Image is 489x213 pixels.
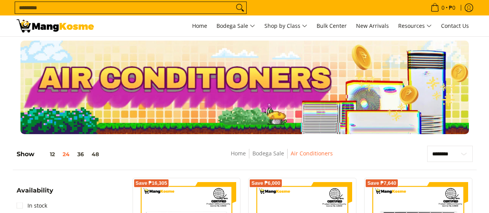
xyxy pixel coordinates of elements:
[264,21,307,31] span: Shop by Class
[216,21,255,31] span: Bodega Sale
[88,151,103,157] button: 48
[59,151,73,157] button: 24
[367,181,396,186] span: Save ₱7,640
[188,15,211,36] a: Home
[34,151,59,157] button: 12
[102,15,473,36] nav: Main Menu
[17,199,47,212] a: In stock
[234,2,246,14] button: Search
[291,150,333,157] a: Air Conditioners
[251,181,280,186] span: Save ₱6,000
[261,15,311,36] a: Shop by Class
[73,151,88,157] button: 36
[192,22,207,29] span: Home
[17,187,53,194] span: Availability
[448,5,457,10] span: ₱0
[441,22,469,29] span: Contact Us
[231,150,246,157] a: Home
[174,149,389,166] nav: Breadcrumbs
[394,15,436,36] a: Resources
[252,150,284,157] a: Bodega Sale
[313,15,351,36] a: Bulk Center
[352,15,393,36] a: New Arrivals
[17,19,94,32] img: Bodega Sale Aircon l Mang Kosme: Home Appliances Warehouse Sale | Page 3
[398,21,432,31] span: Resources
[17,187,53,199] summary: Open
[356,22,389,29] span: New Arrivals
[428,3,458,12] span: •
[317,22,347,29] span: Bulk Center
[136,181,167,186] span: Save ₱16,305
[440,5,446,10] span: 0
[17,150,103,158] h5: Show
[437,15,473,36] a: Contact Us
[213,15,259,36] a: Bodega Sale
